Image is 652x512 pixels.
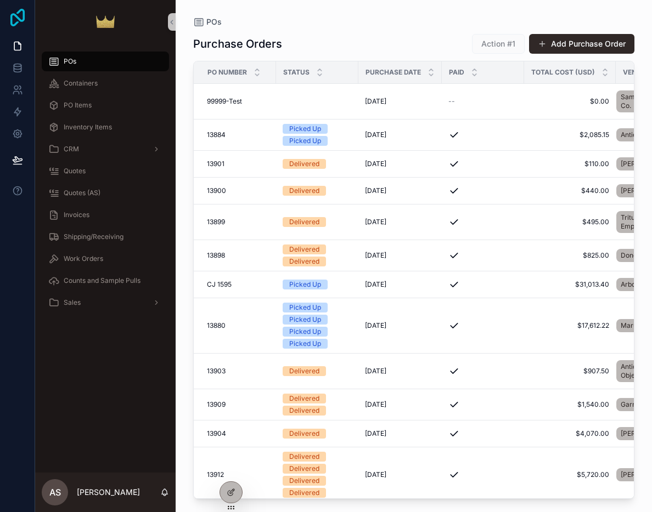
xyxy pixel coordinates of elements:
[289,327,321,337] div: Picked Up
[207,68,247,77] span: PO Number
[289,303,321,312] div: Picked Up
[529,34,634,54] button: Add Purchase Order
[531,251,609,260] a: $825.00
[64,298,81,307] span: Sales
[42,205,169,225] a: Invoices
[616,319,649,332] a: Marubo
[289,464,319,474] div: Delivered
[289,339,321,349] div: Picked Up
[289,394,319,403] div: Delivered
[531,186,609,195] span: $440.00
[289,366,319,376] div: Delivered
[64,254,103,263] span: Work Orders
[207,160,224,168] span: 13901
[207,321,226,330] span: 13880
[289,280,321,289] div: Picked Up
[531,218,609,226] span: $495.00
[64,167,86,175] span: Quotes
[64,232,123,241] span: Shipping/Receiving
[365,218,435,226] a: [DATE]
[207,160,269,168] a: 13901
[531,160,609,168] a: $110.00
[283,217,352,227] a: Delivered
[365,470,435,479] a: [DATE]
[448,97,518,106] a: --
[531,68,595,77] span: Total Cost (USD)
[365,160,435,168] a: [DATE]
[531,367,609,376] span: $907.50
[365,429,386,438] span: [DATE]
[531,321,609,330] a: $17,612.22
[365,400,435,409] a: [DATE]
[289,186,319,196] div: Delivered
[207,251,269,260] a: 13898
[94,13,117,31] img: App logo
[531,470,609,479] a: $5,720.00
[207,186,269,195] a: 13900
[365,367,386,376] span: [DATE]
[206,16,222,27] span: POs
[365,251,435,260] a: [DATE]
[283,244,352,266] a: DeliveredDelivered
[621,321,645,330] span: Marubo
[207,367,269,376] a: 13903
[283,303,352,349] a: Picked UpPicked UpPicked UpPicked Up
[289,136,321,146] div: Picked Up
[365,186,386,195] span: [DATE]
[207,280,232,289] span: CJ 1595
[365,160,386,168] span: [DATE]
[207,429,226,438] span: 13904
[289,159,319,169] div: Delivered
[531,130,609,139] a: $2,085.15
[365,429,435,438] a: [DATE]
[365,130,435,139] a: [DATE]
[207,321,269,330] a: 13880
[283,186,352,196] a: Delivered
[283,124,352,146] a: Picked UpPicked Up
[531,400,609,409] a: $1,540.00
[42,249,169,269] a: Work Orders
[531,429,609,438] a: $4,070.00
[193,16,222,27] a: POs
[289,452,319,462] div: Delivered
[42,52,169,71] a: POs
[207,470,269,479] a: 13912
[207,367,226,376] span: 13903
[365,218,386,226] span: [DATE]
[42,73,169,93] a: Containers
[207,130,269,139] a: 13884
[366,68,421,77] span: Purchase Date
[365,367,435,376] a: [DATE]
[193,36,282,52] h1: Purchase Orders
[283,394,352,416] a: DeliveredDelivered
[289,429,319,439] div: Delivered
[42,293,169,312] a: Sales
[42,139,169,159] a: CRM
[365,186,435,195] a: [DATE]
[207,280,269,289] a: CJ 1595
[64,145,79,153] span: CRM
[77,487,140,498] p: [PERSON_NAME]
[42,95,169,115] a: PO Items
[621,280,643,289] span: Arbony
[283,366,352,376] a: Delivered
[207,130,226,139] span: 13884
[365,321,386,330] span: [DATE]
[207,218,225,226] span: 13899
[207,218,269,226] a: 13899
[365,251,386,260] span: [DATE]
[449,68,464,77] span: Paid
[64,276,140,285] span: Counts and Sample Pulls
[207,97,242,106] span: 99999-Test
[365,280,386,289] span: [DATE]
[448,97,455,106] span: --
[64,211,89,219] span: Invoices
[64,189,100,197] span: Quotes (AS)
[531,280,609,289] span: $31,013.40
